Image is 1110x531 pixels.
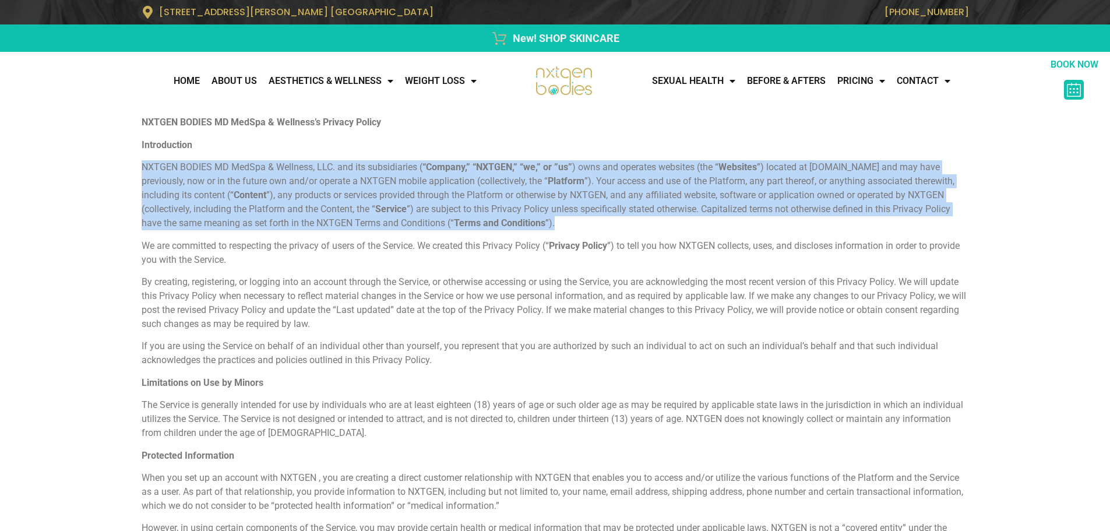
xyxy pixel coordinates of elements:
[454,217,545,228] strong: Terms and Conditions
[561,6,969,17] p: [PHONE_NUMBER]
[142,275,969,331] p: By creating, registering, or logging into an account through the Service, or otherwise accessing ...
[159,5,434,19] span: [STREET_ADDRESS][PERSON_NAME] [GEOGRAPHIC_DATA]
[891,69,956,93] a: CONTACT
[142,471,969,513] p: When you set up an account with NXTGEN , you are creating a direct customer relationship with NXT...
[549,240,607,251] strong: Privacy Policy
[142,339,969,367] p: If you are using the Service on behalf of an individual other than yourself, you represent that y...
[6,69,482,93] nav: Menu
[142,450,234,461] strong: Protected Information
[234,189,266,201] strong: Content
[142,239,969,267] p: We are committed to respecting the privacy of users of the Service. We created this Privacy Polic...
[831,69,891,93] a: Pricing
[206,69,263,93] a: About Us
[422,161,572,173] strong: “Company,” “NXTGEN,” “we,” or ”us”
[142,117,381,128] strong: NXTGEN BODIES MD MedSpa & Wellness’s Privacy Policy
[375,203,407,214] strong: Service
[168,69,206,93] a: Home
[399,69,482,93] a: WEIGHT LOSS
[142,160,969,230] p: NXTGEN BODIES MD MedSpa & Wellness, LLC. and its subsidiaries ( ) owns and operates websites (the...
[646,69,1045,93] nav: Menu
[263,69,399,93] a: AESTHETICS & WELLNESS
[142,139,192,150] strong: Introduction
[142,398,969,440] p: The Service is generally intended for use by individuals who are at least eighteen (18) years of ...
[548,175,584,187] strong: Platform
[1045,58,1104,72] p: BOOK NOW
[718,161,757,173] strong: Websites
[142,377,263,388] strong: Limitations on Use by Minors
[142,30,969,46] a: New! SHOP SKINCARE
[646,69,741,93] a: Sexual Health
[510,30,619,46] span: New! SHOP SKINCARE
[741,69,831,93] a: Before & Afters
